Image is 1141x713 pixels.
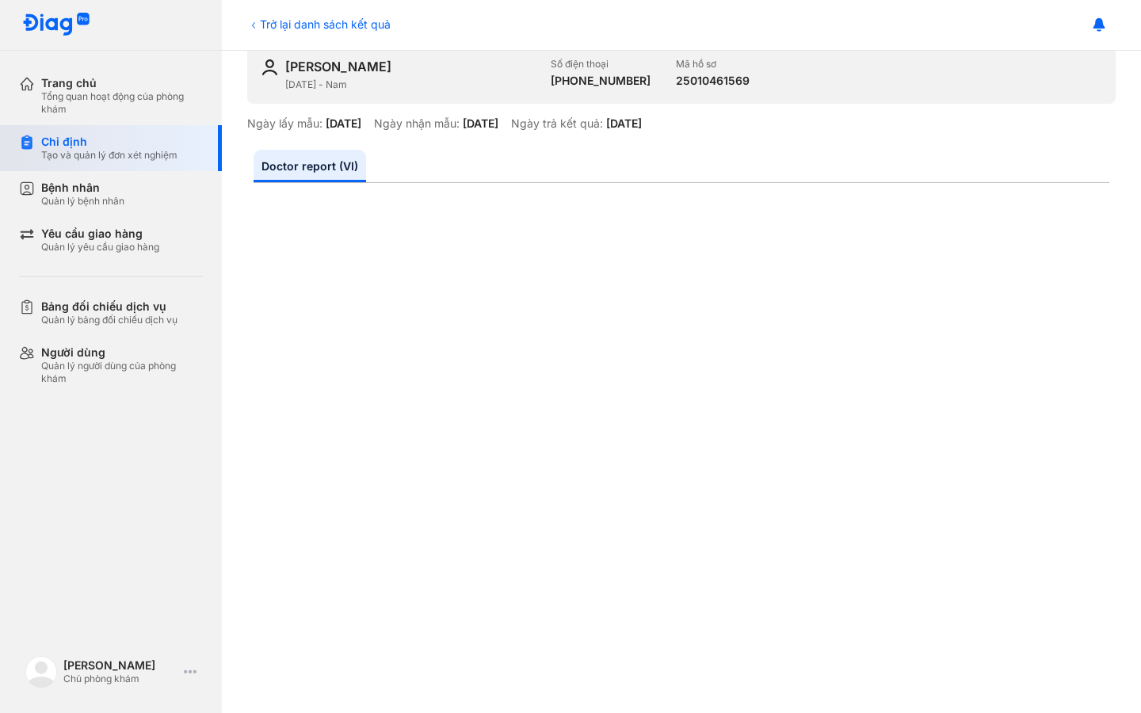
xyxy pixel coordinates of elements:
img: logo [22,13,90,37]
img: user-icon [260,58,279,77]
div: Ngày nhận mẫu: [374,116,460,131]
div: Chủ phòng khám [63,673,177,685]
div: Quản lý bảng đối chiếu dịch vụ [41,314,177,326]
div: [DATE] [326,116,361,131]
img: logo [25,656,57,688]
div: Bảng đối chiếu dịch vụ [41,299,177,314]
div: Chỉ định [41,135,177,149]
div: Quản lý người dùng của phòng khám [41,360,203,385]
div: [DATE] [606,116,642,131]
div: Ngày lấy mẫu: [247,116,322,131]
div: Số điện thoại [551,58,651,71]
div: Bệnh nhân [41,181,124,195]
div: Tổng quan hoạt động của phòng khám [41,90,203,116]
div: Yêu cầu giao hàng [41,227,159,241]
div: Trở lại danh sách kết quả [247,16,391,32]
div: Ngày trả kết quả: [511,116,603,131]
div: [DATE] [463,116,498,131]
div: Tạo và quản lý đơn xét nghiệm [41,149,177,162]
div: Mã hồ sơ [676,58,750,71]
div: Quản lý bệnh nhân [41,195,124,208]
div: Trang chủ [41,76,203,90]
div: [PERSON_NAME] [285,58,391,75]
div: 25010461569 [676,74,750,88]
div: Quản lý yêu cầu giao hàng [41,241,159,254]
a: Doctor report (VI) [254,150,366,182]
div: [PERSON_NAME] [63,658,177,673]
div: [PHONE_NUMBER] [551,74,651,88]
div: Người dùng [41,345,203,360]
div: [DATE] - Nam [285,78,538,91]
